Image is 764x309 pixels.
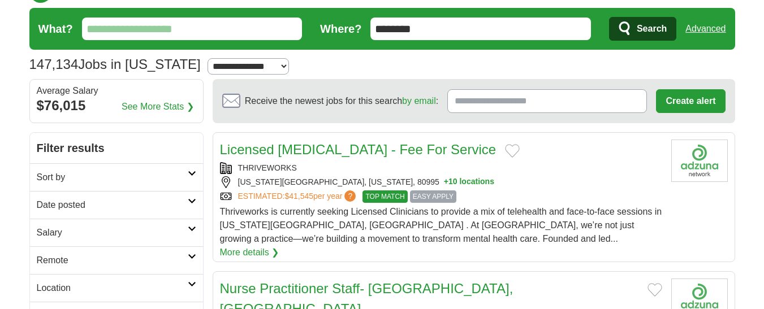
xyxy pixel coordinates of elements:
[220,176,662,188] div: [US_STATE][GEOGRAPHIC_DATA], [US_STATE], 80995
[410,190,456,203] span: EASY APPLY
[362,190,407,203] span: TOP MATCH
[29,54,79,75] span: 147,134
[685,18,726,40] a: Advanced
[37,254,188,267] h2: Remote
[648,283,662,297] button: Add to favorite jobs
[30,274,203,302] a: Location
[444,176,448,188] span: +
[37,226,188,240] h2: Salary
[220,162,662,174] div: THRIVEWORKS
[37,95,196,116] div: $76,015
[344,190,356,202] span: ?
[284,192,313,201] span: $41,545
[656,89,725,113] button: Create alert
[320,20,361,37] label: Where?
[30,191,203,219] a: Date posted
[122,100,194,114] a: See More Stats ❯
[30,163,203,191] a: Sort by
[245,94,438,108] span: Receive the newest jobs for this search :
[37,171,188,184] h2: Sort by
[505,144,520,158] button: Add to favorite jobs
[220,207,662,243] span: Thriveworks is currently seeking Licensed Clinicians to provide a mix of telehealth and face-to-f...
[29,56,201,72] h1: Jobs in [US_STATE]
[30,246,203,274] a: Remote
[671,140,728,182] img: Company logo
[220,142,497,157] a: Licensed [MEDICAL_DATA] - Fee For Service
[609,17,676,41] button: Search
[444,176,494,188] button: +10 locations
[220,246,279,259] a: More details ❯
[637,18,667,40] span: Search
[402,96,436,106] a: by email
[37,198,188,212] h2: Date posted
[30,219,203,246] a: Salary
[238,190,359,203] a: ESTIMATED:$41,545per year?
[37,86,196,95] div: Average Salary
[30,133,203,163] h2: Filter results
[38,20,73,37] label: What?
[37,281,188,295] h2: Location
